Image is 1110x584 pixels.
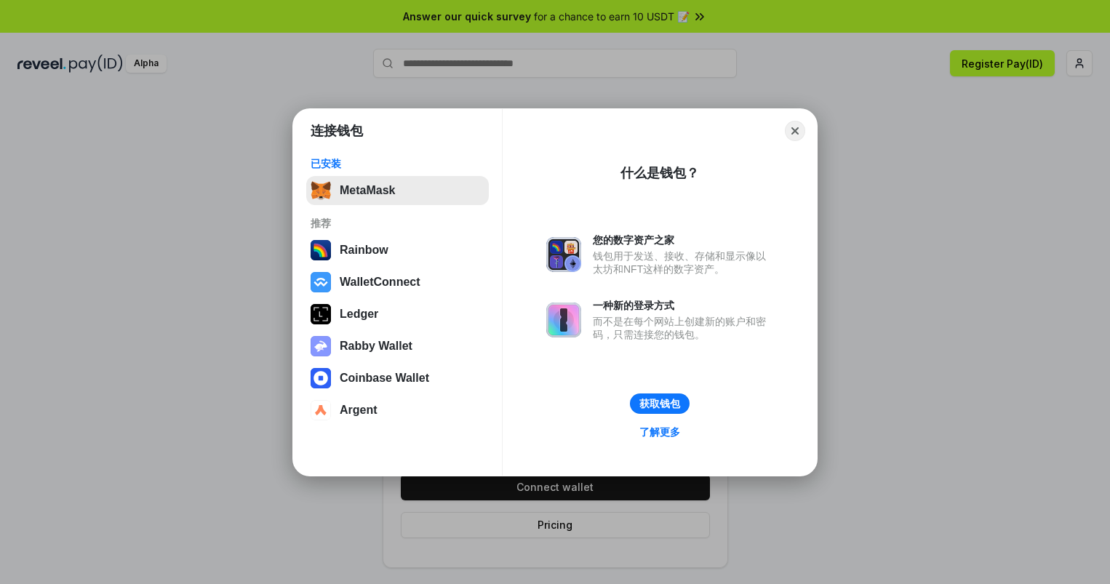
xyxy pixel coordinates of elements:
button: WalletConnect [306,268,489,297]
h1: 连接钱包 [311,122,363,140]
div: Rainbow [340,244,388,257]
div: Ledger [340,308,378,321]
img: svg+xml,%3Csvg%20width%3D%22120%22%20height%3D%22120%22%20viewBox%3D%220%200%20120%20120%22%20fil... [311,240,331,260]
div: WalletConnect [340,276,420,289]
div: Rabby Wallet [340,340,412,353]
a: 了解更多 [631,423,689,441]
div: 一种新的登录方式 [593,299,773,312]
div: 钱包用于发送、接收、存储和显示像以太坊和NFT这样的数字资产。 [593,249,773,276]
button: Coinbase Wallet [306,364,489,393]
button: Rabby Wallet [306,332,489,361]
button: Argent [306,396,489,425]
img: svg+xml,%3Csvg%20fill%3D%22none%22%20height%3D%2233%22%20viewBox%3D%220%200%2035%2033%22%20width%... [311,180,331,201]
img: svg+xml,%3Csvg%20xmlns%3D%22http%3A%2F%2Fwww.w3.org%2F2000%2Fsvg%22%20width%3D%2228%22%20height%3... [311,304,331,324]
button: Close [785,121,805,141]
button: Rainbow [306,236,489,265]
button: Ledger [306,300,489,329]
img: svg+xml,%3Csvg%20width%3D%2228%22%20height%3D%2228%22%20viewBox%3D%220%200%2028%2028%22%20fill%3D... [311,368,331,388]
img: svg+xml,%3Csvg%20xmlns%3D%22http%3A%2F%2Fwww.w3.org%2F2000%2Fsvg%22%20fill%3D%22none%22%20viewBox... [546,303,581,337]
div: Coinbase Wallet [340,372,429,385]
div: 已安装 [311,157,484,170]
img: svg+xml,%3Csvg%20xmlns%3D%22http%3A%2F%2Fwww.w3.org%2F2000%2Fsvg%22%20fill%3D%22none%22%20viewBox... [311,336,331,356]
img: svg+xml,%3Csvg%20width%3D%2228%22%20height%3D%2228%22%20viewBox%3D%220%200%2028%2028%22%20fill%3D... [311,400,331,420]
div: 您的数字资产之家 [593,233,773,247]
div: 而不是在每个网站上创建新的账户和密码，只需连接您的钱包。 [593,315,773,341]
img: svg+xml,%3Csvg%20xmlns%3D%22http%3A%2F%2Fwww.w3.org%2F2000%2Fsvg%22%20fill%3D%22none%22%20viewBox... [546,237,581,272]
img: svg+xml,%3Csvg%20width%3D%2228%22%20height%3D%2228%22%20viewBox%3D%220%200%2028%2028%22%20fill%3D... [311,272,331,292]
div: 什么是钱包？ [620,164,699,182]
button: 获取钱包 [630,393,690,414]
div: 推荐 [311,217,484,230]
div: 了解更多 [639,425,680,439]
button: MetaMask [306,176,489,205]
div: MetaMask [340,184,395,197]
div: 获取钱包 [639,397,680,410]
div: Argent [340,404,378,417]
